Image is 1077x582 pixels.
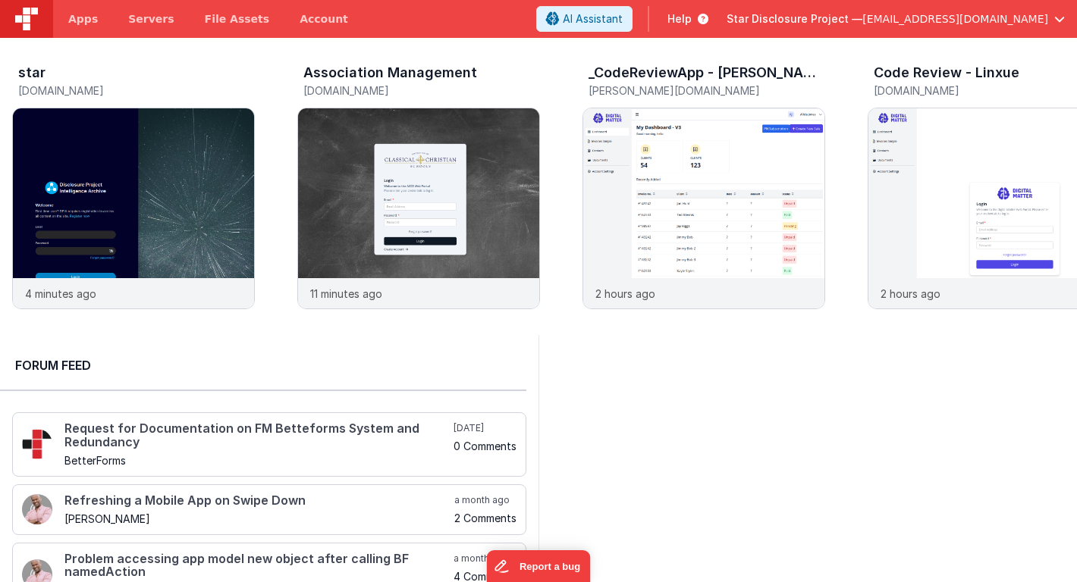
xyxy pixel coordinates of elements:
h3: Code Review - Linxue [874,65,1019,80]
iframe: Marker.io feedback button [487,550,591,582]
h5: 4 Comments [454,571,517,582]
h5: 2 Comments [454,512,517,524]
p: 2 hours ago [881,286,940,302]
button: AI Assistant [536,6,633,32]
span: Help [667,11,692,27]
a: Refreshing a Mobile App on Swipe Down [PERSON_NAME] a month ago 2 Comments [12,484,526,535]
span: [EMAIL_ADDRESS][DOMAIN_NAME] [862,11,1048,27]
p: 11 minutes ago [310,286,382,302]
h5: [DATE] [454,422,517,434]
button: Star Disclosure Project — [EMAIL_ADDRESS][DOMAIN_NAME] [727,11,1065,27]
img: 295_2.png [22,429,52,459]
h5: [DOMAIN_NAME] [18,85,255,96]
h3: star [18,65,46,80]
span: File Assets [205,11,270,27]
p: 2 hours ago [595,286,655,302]
img: 411_2.png [22,494,52,524]
h5: [DOMAIN_NAME] [303,85,540,96]
h2: Forum Feed [15,356,511,374]
h5: [PERSON_NAME] [64,513,451,524]
span: AI Assistant [563,11,623,27]
h5: a month ago [454,552,517,565]
h4: Problem accessing app model new object after calling BF namedAction [64,552,451,579]
h5: 0 Comments [454,440,517,452]
span: Star Disclosure Project — [727,11,862,27]
h5: a month ago [454,494,517,506]
span: Servers [128,11,174,27]
span: Apps [68,11,98,27]
h4: Request for Documentation on FM Betteforms System and Redundancy [64,422,451,449]
h5: [PERSON_NAME][DOMAIN_NAME] [589,85,825,96]
h5: BetterForms [64,455,451,466]
a: Request for Documentation on FM Betteforms System and Redundancy BetterForms [DATE] 0 Comments [12,412,526,477]
h4: Refreshing a Mobile App on Swipe Down [64,494,451,508]
h3: _CodeReviewApp - [PERSON_NAME] [589,65,821,80]
h3: Association Management [303,65,477,80]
